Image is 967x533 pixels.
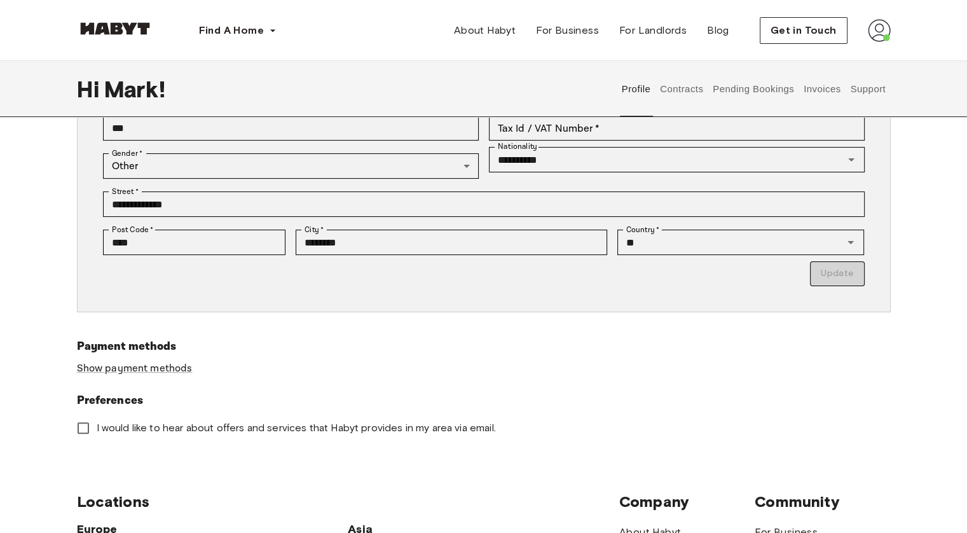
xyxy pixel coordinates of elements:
span: Community [755,492,890,511]
span: Blog [707,23,729,38]
label: Post Code [112,224,154,235]
button: Open [842,151,860,169]
button: Get in Touch [760,17,847,44]
span: About Habyt [454,23,516,38]
a: For Business [526,18,609,43]
button: Support [849,61,888,117]
label: Street [112,186,139,197]
h6: Payment methods [77,338,891,356]
a: Blog [697,18,739,43]
label: City [305,224,324,235]
label: Nationality [498,141,537,152]
button: Open [842,233,860,251]
div: user profile tabs [617,61,890,117]
button: Invoices [802,61,842,117]
div: Other [103,153,479,179]
span: Get in Touch [771,23,837,38]
img: Habyt [77,22,153,35]
a: About Habyt [444,18,526,43]
img: avatar [868,19,891,42]
button: Profile [620,61,652,117]
span: For Business [536,23,599,38]
button: Find A Home [189,18,287,43]
span: For Landlords [619,23,687,38]
span: Company [619,492,755,511]
span: Find A Home [199,23,264,38]
a: Show payment methods [77,362,193,375]
h6: Preferences [77,392,891,410]
a: For Landlords [609,18,697,43]
span: Mark ! [104,76,166,102]
span: I would like to hear about offers and services that Habyt provides in my area via email. [97,421,496,435]
button: Pending Bookings [711,61,796,117]
label: Gender [112,148,142,159]
label: Country [626,224,659,235]
button: Contracts [659,61,705,117]
span: Hi [77,76,104,102]
span: Locations [77,492,619,511]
